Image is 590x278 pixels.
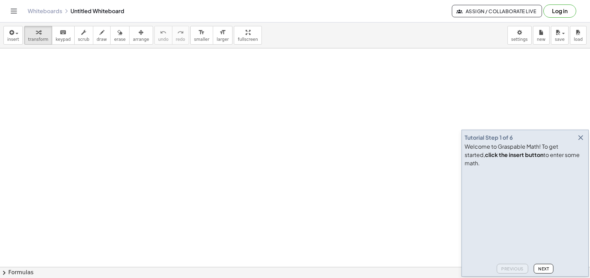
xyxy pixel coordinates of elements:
[194,37,209,42] span: smaller
[154,26,172,45] button: undoundo
[190,26,213,45] button: format_sizesmaller
[3,26,23,45] button: insert
[198,28,205,37] i: format_size
[8,6,19,17] button: Toggle navigation
[177,28,184,37] i: redo
[219,28,226,37] i: format_size
[234,26,261,45] button: fullscreen
[538,266,549,271] span: Next
[28,8,62,15] a: Whiteboards
[465,133,513,142] div: Tutorial Step 1 of 6
[97,37,107,42] span: draw
[213,26,232,45] button: format_sizelarger
[158,37,169,42] span: undo
[28,37,48,42] span: transform
[238,37,258,42] span: fullscreen
[217,37,229,42] span: larger
[543,4,576,18] button: Log in
[7,37,19,42] span: insert
[93,26,111,45] button: draw
[172,26,189,45] button: redoredo
[465,142,586,167] div: Welcome to Graspable Math! To get started, to enter some math.
[110,26,129,45] button: erase
[160,28,166,37] i: undo
[448,7,583,111] iframe: Caixa de diálogo "Fazer login com o Google"
[74,26,93,45] button: scrub
[534,264,553,274] button: Next
[114,37,125,42] span: erase
[60,28,66,37] i: keyboard
[176,37,185,42] span: redo
[485,151,543,158] b: click the insert button
[452,5,542,17] button: Assign / Collaborate Live
[56,37,71,42] span: keypad
[52,26,75,45] button: keyboardkeypad
[129,26,153,45] button: arrange
[133,37,149,42] span: arrange
[24,26,52,45] button: transform
[78,37,89,42] span: scrub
